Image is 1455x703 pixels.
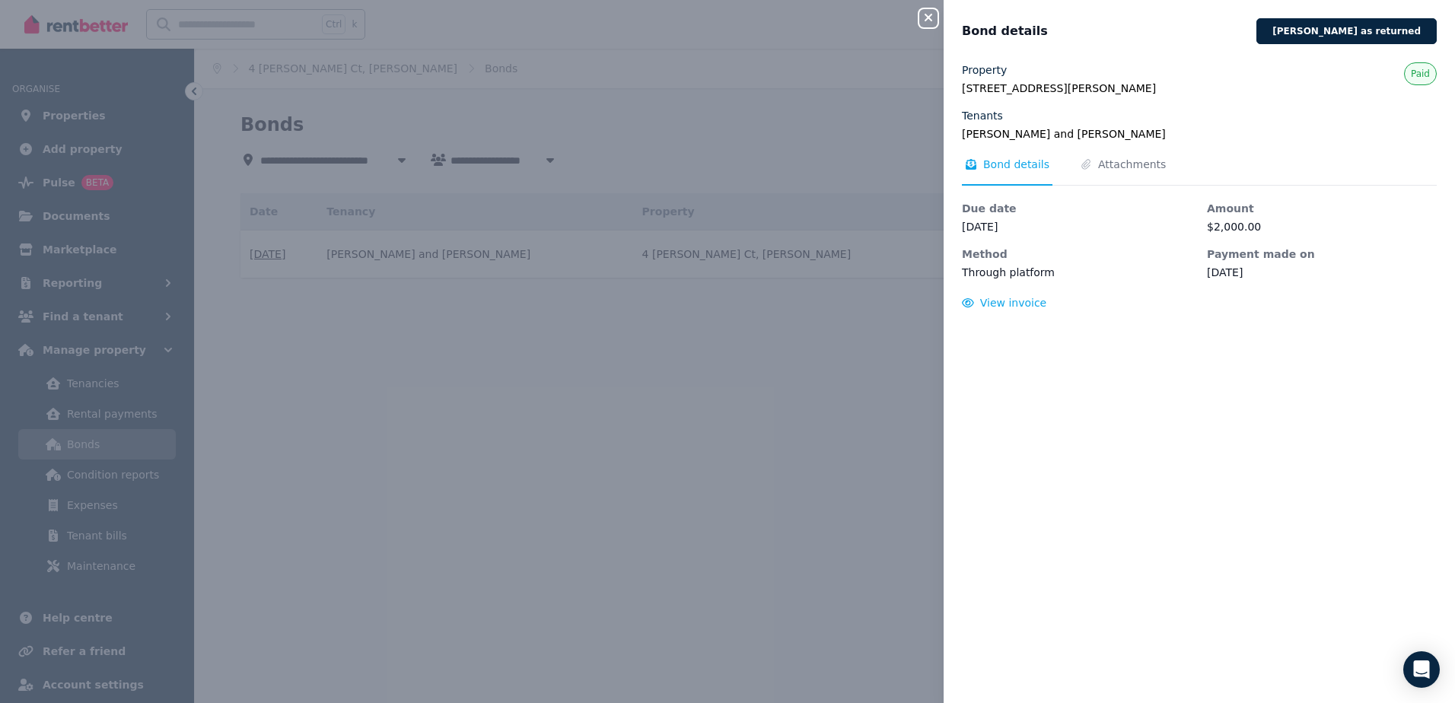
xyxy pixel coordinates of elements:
[962,62,1007,78] label: Property
[1207,219,1437,234] dd: $2,000.00
[1256,18,1437,44] button: [PERSON_NAME] as returned
[983,157,1049,172] span: Bond details
[962,108,1003,123] label: Tenants
[962,247,1192,262] dt: Method
[962,265,1192,280] dd: Through platform
[962,81,1437,96] legend: [STREET_ADDRESS][PERSON_NAME]
[1207,247,1437,262] dt: Payment made on
[1411,68,1430,80] span: Paid
[962,295,1046,310] button: View invoice
[962,157,1437,186] nav: Tabs
[1207,201,1437,216] dt: Amount
[962,22,1048,40] span: Bond details
[1098,157,1166,172] span: Attachments
[962,126,1437,142] legend: [PERSON_NAME] and [PERSON_NAME]
[962,201,1192,216] dt: Due date
[980,297,1047,309] span: View invoice
[962,219,1192,234] dd: [DATE]
[1403,651,1440,688] div: Open Intercom Messenger
[1207,265,1437,280] dd: [DATE]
